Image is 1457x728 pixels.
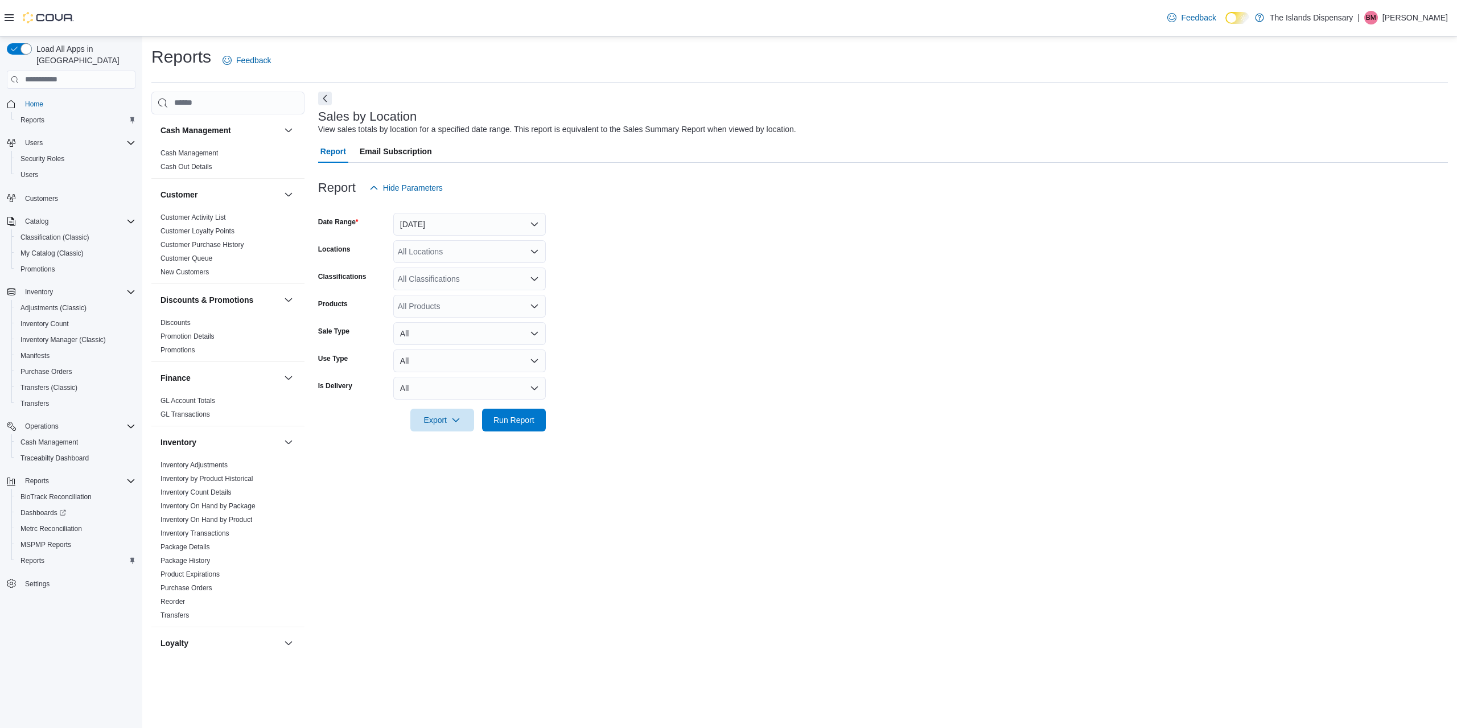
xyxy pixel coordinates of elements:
span: Purchase Orders [16,365,135,379]
a: BioTrack Reconciliation [16,490,96,504]
div: Finance [151,394,304,426]
div: View sales totals by location for a specified date range. This report is equivalent to the Sales ... [318,124,796,135]
span: Inventory Count [20,319,69,328]
span: BM [1366,11,1376,24]
button: Inventory Manager (Classic) [11,332,140,348]
button: Metrc Reconciliation [11,521,140,537]
div: Cash Management [151,146,304,178]
span: Reports [20,474,135,488]
button: Open list of options [530,302,539,311]
a: Adjustments (Classic) [16,301,91,315]
button: Inventory [2,284,140,300]
span: Settings [25,579,50,589]
button: MSPMP Reports [11,537,140,553]
button: Finance [160,372,279,384]
button: Operations [20,419,63,433]
div: Customer [151,211,304,283]
div: Loyalty [151,659,304,691]
span: Promotions [160,346,195,355]
h1: Reports [151,46,211,68]
a: My Catalog (Classic) [16,246,88,260]
span: Promotions [16,262,135,276]
span: Promotions [20,265,55,274]
h3: Cash Management [160,125,231,136]
span: Users [25,138,43,147]
h3: Discounts & Promotions [160,294,253,306]
button: All [393,349,546,372]
span: Security Roles [16,152,135,166]
span: Dashboards [20,508,66,517]
a: Security Roles [16,152,69,166]
a: Package History [160,557,210,565]
span: Reports [16,113,135,127]
a: Cash Out Details [160,163,212,171]
a: Discounts [160,319,191,327]
button: Customer [282,188,295,201]
span: Feedback [236,55,271,66]
a: Transfers (Classic) [16,381,82,394]
span: Classification (Classic) [20,233,89,242]
a: Cash Management [16,435,83,449]
a: Users [16,168,43,182]
span: Home [25,100,43,109]
span: New Customers [160,268,209,277]
button: Loyalty [160,637,279,649]
span: Package History [160,556,210,565]
span: Reports [20,556,44,565]
button: Promotions [11,261,140,277]
h3: Report [318,181,356,195]
button: Purchase Orders [11,364,140,380]
p: | [1357,11,1360,24]
button: My Catalog (Classic) [11,245,140,261]
p: The Islands Dispensary [1270,11,1353,24]
span: Transfers [160,611,189,620]
a: Reports [16,113,49,127]
span: Users [20,136,135,150]
span: Users [16,168,135,182]
a: Transfers [16,397,53,410]
span: Inventory Manager (Classic) [20,335,106,344]
span: Catalog [20,215,135,228]
button: [DATE] [393,213,546,236]
button: Reports [20,474,53,488]
span: Load All Apps in [GEOGRAPHIC_DATA] [32,43,135,66]
a: Promotions [16,262,60,276]
span: Transfers (Classic) [20,383,77,392]
span: Inventory Adjustments [160,460,228,470]
span: Dashboards [16,506,135,520]
button: Users [20,136,47,150]
span: Cash Management [16,435,135,449]
span: My Catalog (Classic) [20,249,84,258]
a: New Customers [160,268,209,276]
button: Cash Management [282,124,295,137]
span: MSPMP Reports [16,538,135,552]
a: Promotion Details [160,332,215,340]
span: Inventory Transactions [160,529,229,538]
button: Transfers [11,396,140,412]
button: Next [318,92,332,105]
button: Run Report [482,409,546,431]
span: Inventory On Hand by Package [160,501,256,511]
span: Inventory by Product Historical [160,474,253,483]
span: Hide Parameters [383,182,443,194]
a: Home [20,97,48,111]
span: Traceabilty Dashboard [16,451,135,465]
button: All [393,322,546,345]
button: Customers [2,190,140,206]
a: GL Account Totals [160,397,215,405]
a: MSPMP Reports [16,538,76,552]
span: Run Report [493,414,534,426]
span: Users [20,170,38,179]
div: Inventory [151,458,304,627]
span: Customer Queue [160,254,212,263]
span: Reports [16,554,135,567]
button: Cash Management [11,434,140,450]
button: Reports [11,112,140,128]
span: Manifests [20,351,50,360]
a: Reports [16,554,49,567]
span: Metrc Reconciliation [16,522,135,536]
span: Email Subscription [360,140,432,163]
span: Cash Out Details [160,162,212,171]
span: Transfers (Classic) [16,381,135,394]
